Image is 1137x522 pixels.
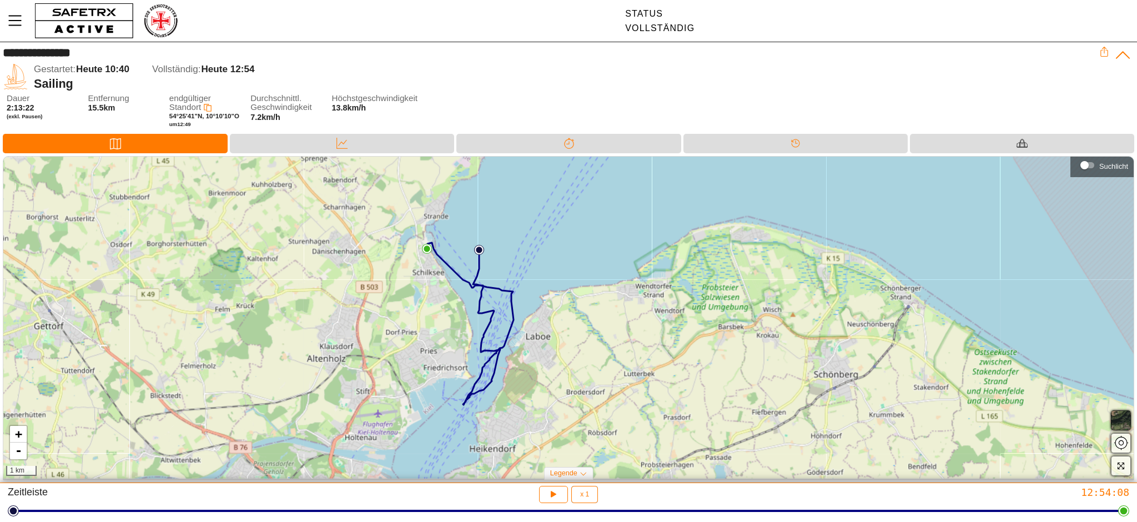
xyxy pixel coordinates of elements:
div: Suchlicht [1099,162,1128,170]
img: RescueLogo.png [143,3,178,39]
div: Suchlicht [1076,157,1128,174]
a: Zoom in [10,426,27,443]
span: 15.5km [88,103,115,112]
div: 1 km [6,466,37,476]
img: Equipment_Black.svg [1017,138,1028,149]
div: Timeline [683,134,908,153]
span: 2:13:22 [7,103,34,112]
img: SAILING.svg [3,64,28,89]
img: PathStart.svg [474,245,484,255]
span: Legende [550,469,577,477]
span: Heute 12:54 [201,64,254,74]
div: Daten [230,134,454,153]
span: 54°25'41"N, 10°10'10"O [169,113,239,119]
div: Zeitleiste [8,486,378,503]
span: x 1 [580,491,589,498]
div: Vollständig [625,23,695,33]
span: Gestartet: [34,64,76,74]
span: 13.8km/h [332,103,366,112]
div: Status [625,9,695,19]
div: Ausrüstung [910,134,1134,153]
span: endgültiger Standort [169,93,211,112]
div: 12:54:08 [759,486,1129,499]
a: Zoom out [10,443,27,459]
span: 7.2km/h [250,113,280,122]
span: Durchschnittl. Geschwindigkeit [250,94,321,112]
span: Entfernung [88,94,159,103]
span: Höchstgeschwindigkeit [332,94,403,103]
div: Sailing [34,77,1099,91]
span: (exkl. Pausen) [7,113,78,120]
span: Dauer [7,94,78,103]
span: Heute 10:40 [76,64,129,74]
span: Vollständig: [152,64,200,74]
div: Karte [3,134,228,153]
img: PathEnd.svg [422,244,432,254]
button: x 1 [571,486,598,503]
span: um 12:49 [169,121,191,127]
div: Trennung [456,134,681,153]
